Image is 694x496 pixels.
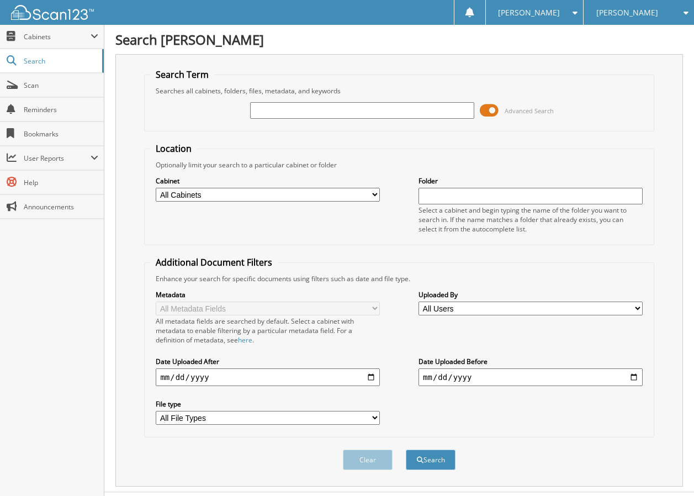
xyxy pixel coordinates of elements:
[156,290,380,299] label: Metadata
[24,81,98,90] span: Scan
[596,9,658,16] span: [PERSON_NAME]
[150,68,214,81] legend: Search Term
[24,178,98,187] span: Help
[24,32,91,41] span: Cabinets
[150,274,648,283] div: Enhance your search for specific documents using filters such as date and file type.
[418,290,643,299] label: Uploaded By
[156,399,380,409] label: File type
[150,86,648,96] div: Searches all cabinets, folders, files, metadata, and keywords
[505,107,554,115] span: Advanced Search
[150,160,648,170] div: Optionally limit your search to a particular cabinet or folder
[406,450,455,470] button: Search
[418,368,643,386] input: end
[150,143,197,155] legend: Location
[156,316,380,345] div: All metadata fields are searched by default. Select a cabinet with metadata to enable filtering b...
[24,154,91,163] span: User Reports
[418,357,643,366] label: Date Uploaded Before
[498,9,560,16] span: [PERSON_NAME]
[238,335,252,345] a: here
[24,129,98,139] span: Bookmarks
[11,5,94,20] img: scan123-logo-white.svg
[156,176,380,186] label: Cabinet
[156,368,380,386] input: start
[24,105,98,114] span: Reminders
[150,256,278,268] legend: Additional Document Filters
[24,202,98,212] span: Announcements
[24,56,97,66] span: Search
[343,450,393,470] button: Clear
[418,205,643,234] div: Select a cabinet and begin typing the name of the folder you want to search in. If the name match...
[115,30,683,49] h1: Search [PERSON_NAME]
[156,357,380,366] label: Date Uploaded After
[418,176,643,186] label: Folder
